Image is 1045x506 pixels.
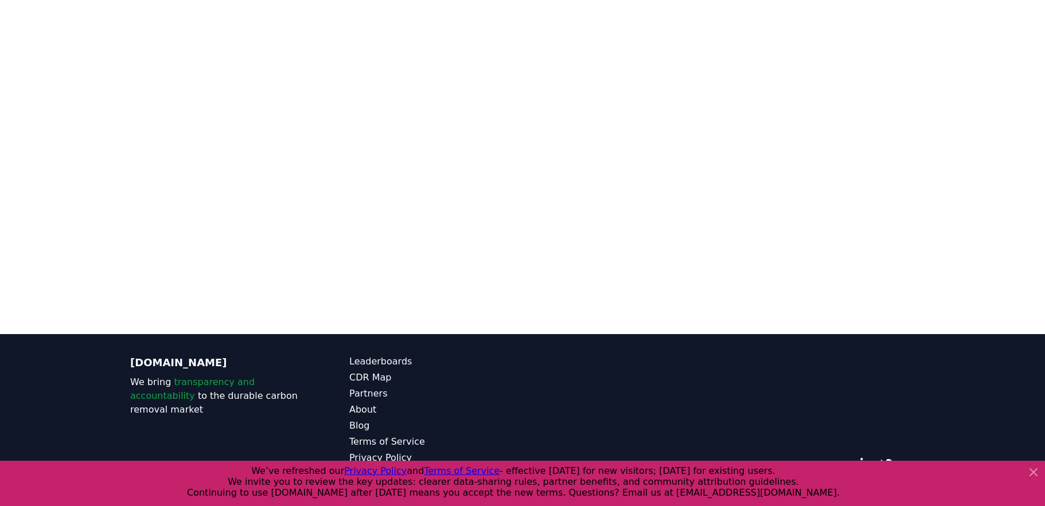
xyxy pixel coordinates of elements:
span: transparency and accountability [130,376,255,401]
a: CDR Map [349,371,522,385]
p: [DOMAIN_NAME] [130,355,303,371]
a: Blog [349,419,522,433]
a: Terms of Service [349,435,522,449]
a: About [349,403,522,417]
a: Leaderboards [349,355,522,368]
a: LinkedIn [860,458,871,469]
a: Partners [349,387,522,401]
a: Privacy Policy [349,451,522,465]
a: Twitter [880,458,892,469]
p: We bring to the durable carbon removal market [130,375,303,417]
